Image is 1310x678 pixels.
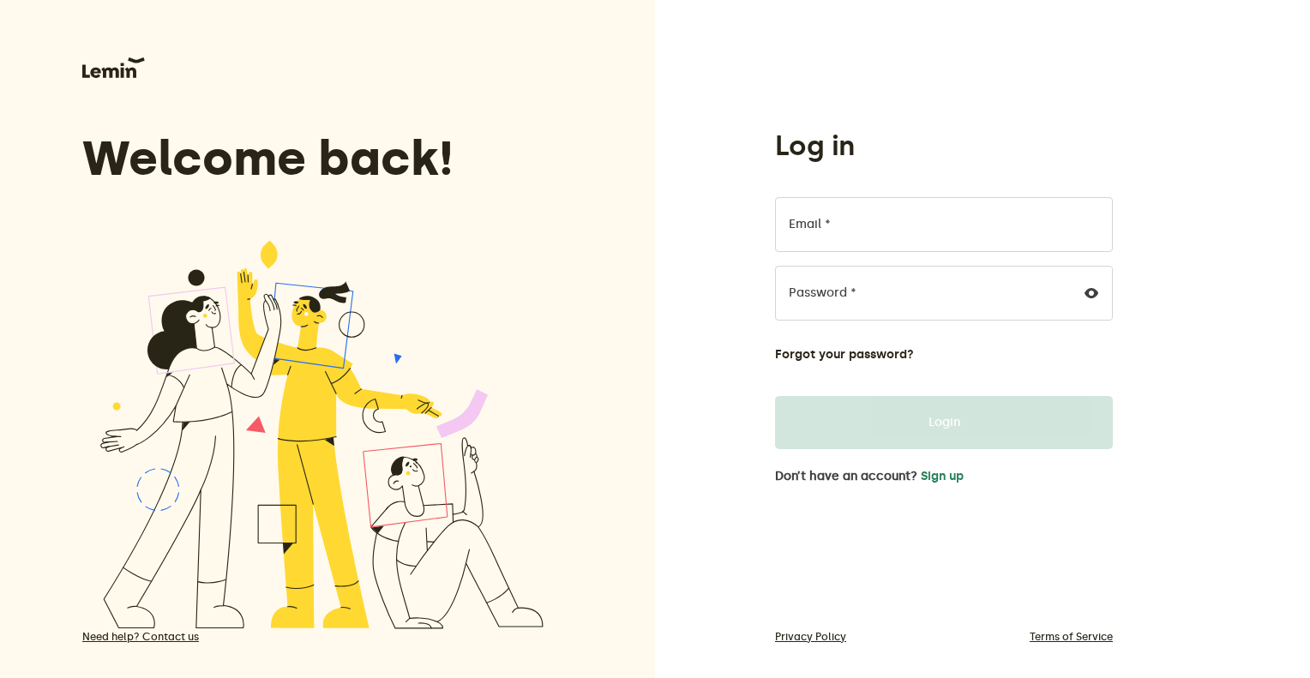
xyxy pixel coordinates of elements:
[789,286,856,300] label: Password *
[1030,630,1113,644] a: Terms of Service
[775,197,1113,252] input: Email *
[82,57,145,78] img: Lemin logo
[775,630,846,644] a: Privacy Policy
[921,470,964,483] button: Sign up
[775,129,855,163] h1: Log in
[775,348,914,362] button: Forgot your password?
[82,131,563,186] h3: Welcome back!
[82,630,563,644] a: Need help? Contact us
[789,218,831,231] label: Email *
[775,470,917,483] span: Don’t have an account?
[775,396,1113,449] button: Login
